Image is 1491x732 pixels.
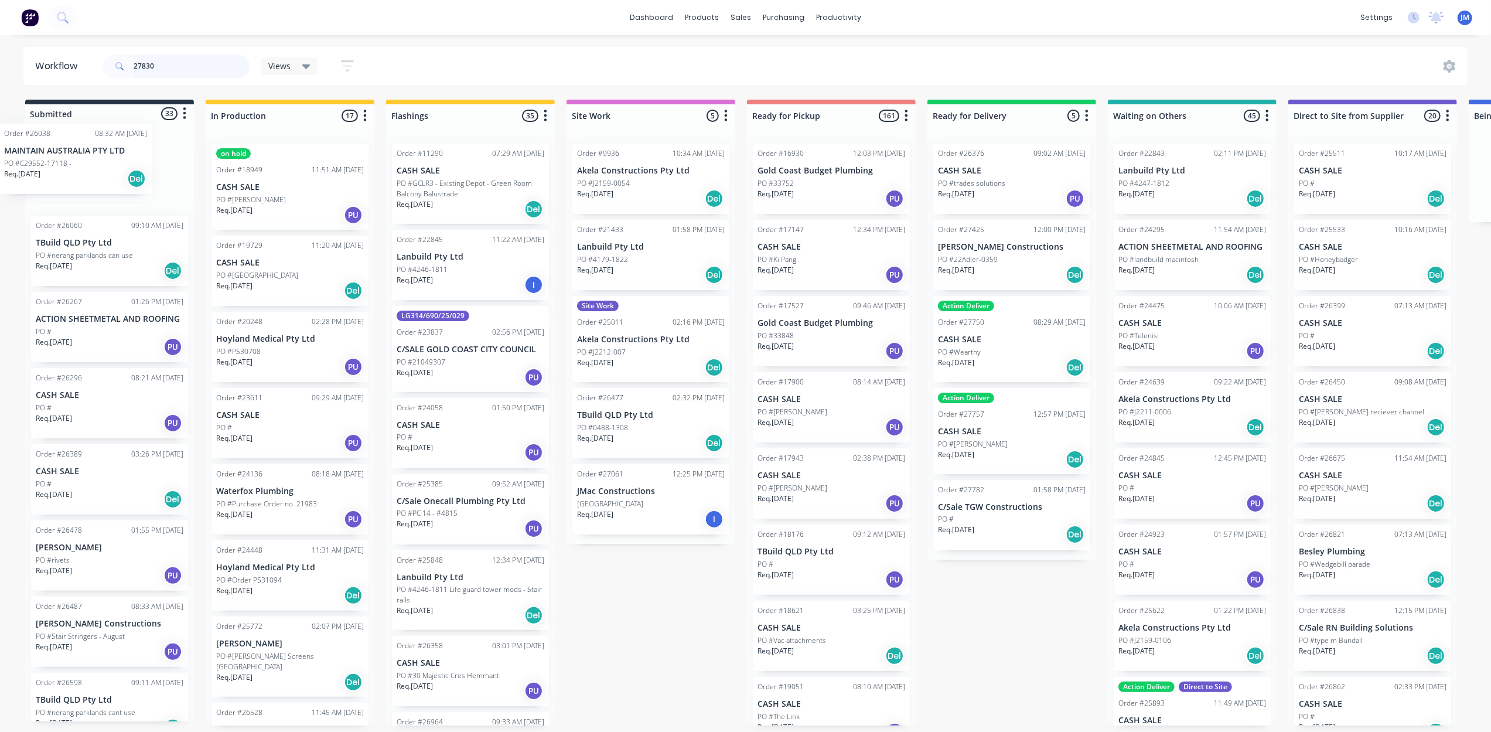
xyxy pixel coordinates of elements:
input: Enter column name… [933,110,1048,122]
span: 20 [1424,110,1441,122]
input: Enter column name… [752,110,868,122]
span: 45 [1244,110,1260,122]
input: Enter column name… [1113,110,1229,122]
span: 17 [342,110,358,122]
div: products [679,9,725,26]
input: Enter column name… [211,110,326,122]
span: 5 [707,110,719,122]
input: Enter column name… [391,110,507,122]
input: Enter column name… [572,110,687,122]
a: dashboard [624,9,679,26]
input: Enter column name… [1294,110,1409,122]
span: 35 [522,110,538,122]
div: Workflow [35,59,83,73]
span: Views [268,60,291,72]
span: 5 [1067,110,1080,122]
div: Submitted [28,108,72,120]
div: sales [725,9,757,26]
img: Factory [21,9,39,26]
div: purchasing [757,9,810,26]
span: JM [1461,12,1469,23]
span: 161 [879,110,899,122]
div: settings [1354,9,1398,26]
div: productivity [810,9,867,26]
span: 33 [161,107,178,120]
input: Search for orders... [134,55,250,78]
